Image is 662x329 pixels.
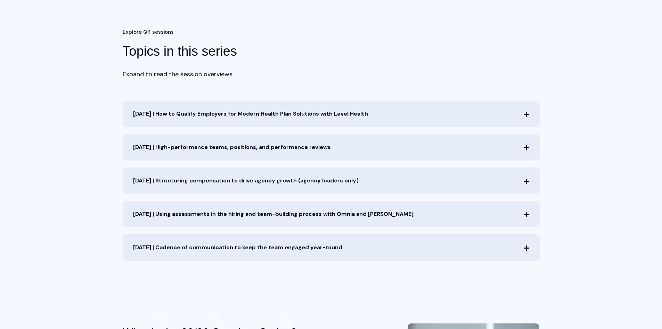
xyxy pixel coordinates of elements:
[123,101,540,127] span: [DATE] | How to Qualify Employers for Modern Health Plan Solutions with Level Health
[123,234,540,261] span: [DATE] | Cadence of communication to keep the team engaged year-round
[123,167,540,194] span: [DATE] | Structuring compensation to drive agency growth (agency leaders only)
[123,27,174,37] span: Explore Q4 sessions
[123,42,355,60] h2: Topics in this series
[123,134,540,160] span: [DATE] | High-performance teams, positions, and performance reviews
[123,201,540,227] span: [DATE] | Using assessments in the hiring and team-building process with Omnia and [PERSON_NAME]
[123,69,232,80] span: Expand to read the session overviews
